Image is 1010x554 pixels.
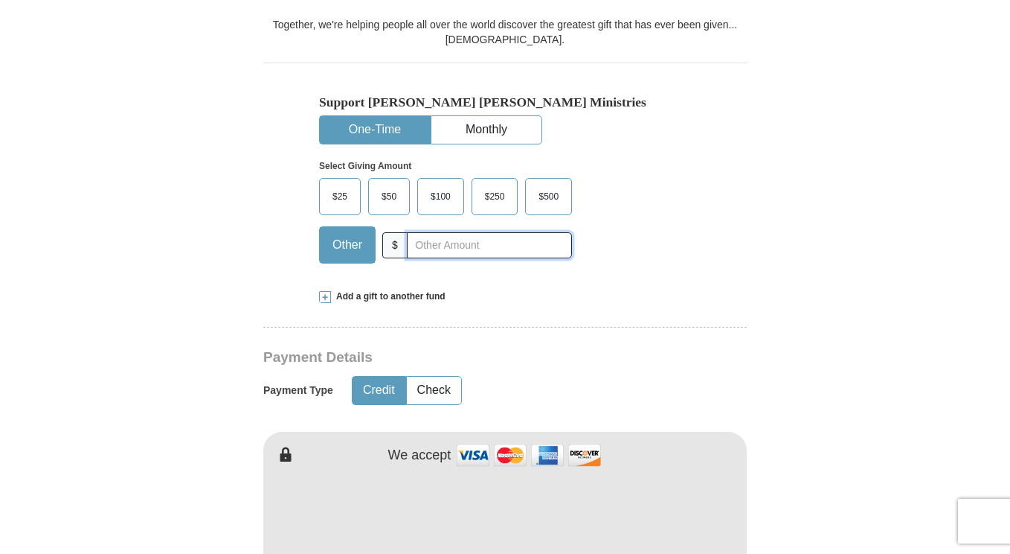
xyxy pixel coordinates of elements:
[353,377,405,404] button: Credit
[263,349,643,366] h3: Payment Details
[263,17,747,47] div: Together, we're helping people all over the world discover the greatest gift that has ever been g...
[319,95,691,110] h5: Support [PERSON_NAME] [PERSON_NAME] Ministries
[407,232,572,258] input: Other Amount
[477,185,512,208] span: $250
[423,185,458,208] span: $100
[263,384,333,397] h5: Payment Type
[320,116,430,144] button: One-Time
[407,377,461,404] button: Check
[382,232,408,258] span: $
[325,185,355,208] span: $25
[531,185,566,208] span: $500
[431,116,541,144] button: Monthly
[454,439,603,471] img: credit cards accepted
[331,290,446,303] span: Add a gift to another fund
[319,161,411,171] strong: Select Giving Amount
[325,234,370,256] span: Other
[388,448,451,464] h4: We accept
[374,185,404,208] span: $50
